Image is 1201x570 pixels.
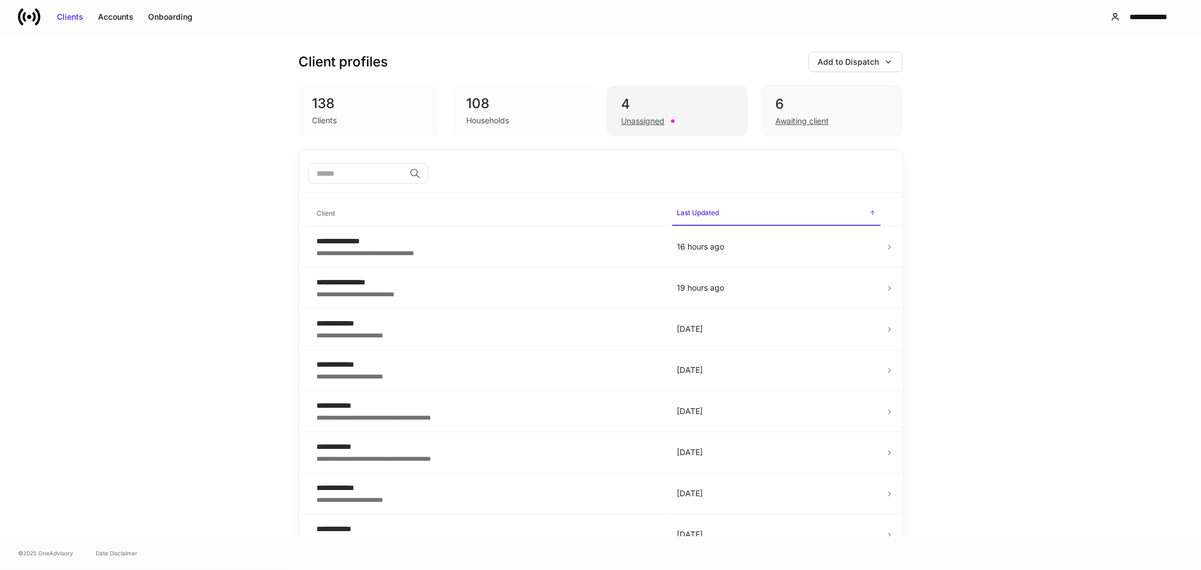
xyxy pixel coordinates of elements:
span: Client [312,202,663,225]
div: Awaiting client [775,115,829,127]
h6: Last Updated [677,207,719,218]
a: Data Disclaimer [96,549,137,558]
p: [DATE] [677,529,876,540]
div: Onboarding [148,11,193,23]
p: [DATE] [677,323,876,335]
p: 19 hours ago [677,282,876,293]
div: 138 [312,95,426,113]
div: 4 [621,95,734,113]
button: Accounts [91,8,141,26]
div: Add to Dispatch [818,56,879,68]
div: 6 [775,95,888,113]
p: [DATE] [677,447,876,458]
p: 16 hours ago [677,241,876,252]
div: Unassigned [621,115,664,127]
button: Clients [50,8,91,26]
button: Onboarding [141,8,200,26]
p: [DATE] [677,406,876,417]
button: Add to Dispatch [809,52,903,72]
div: 4Unassigned [607,86,748,136]
div: Accounts [98,11,133,23]
div: Clients [312,115,337,126]
h6: Client [317,208,336,219]
span: Last Updated [672,202,881,226]
p: [DATE] [677,364,876,376]
span: © 2025 OneAdvisory [18,549,73,558]
h3: Client profiles [299,53,389,71]
div: 6Awaiting client [761,86,902,136]
div: Households [466,115,509,126]
p: [DATE] [677,488,876,499]
div: 108 [466,95,580,113]
div: Clients [57,11,83,23]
